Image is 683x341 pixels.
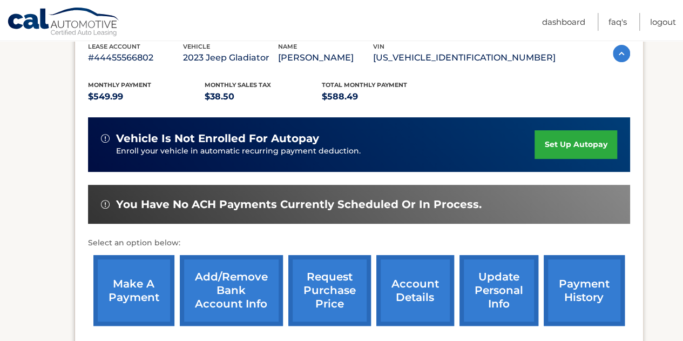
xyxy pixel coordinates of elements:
[613,45,630,62] img: accordion-active.svg
[376,255,454,326] a: account details
[322,89,439,104] p: $588.49
[88,89,205,104] p: $549.99
[322,81,407,89] span: Total Monthly Payment
[373,43,384,50] span: vin
[88,237,630,250] p: Select an option below:
[373,50,556,65] p: [US_VEHICLE_IDENTIFICATION_NUMBER]
[116,132,319,145] span: vehicle is not enrolled for autopay
[278,50,373,65] p: [PERSON_NAME]
[459,255,538,326] a: update personal info
[88,43,140,50] span: lease account
[116,198,482,211] span: You have no ACH payments currently scheduled or in process.
[544,255,625,326] a: payment history
[183,50,278,65] p: 2023 Jeep Gladiator
[7,7,120,38] a: Cal Automotive
[205,89,322,104] p: $38.50
[650,13,676,31] a: Logout
[183,43,210,50] span: vehicle
[278,43,297,50] span: name
[88,50,183,65] p: #44455566802
[608,13,627,31] a: FAQ's
[205,81,271,89] span: Monthly sales Tax
[535,130,617,159] a: set up autopay
[88,81,151,89] span: Monthly Payment
[101,200,110,209] img: alert-white.svg
[542,13,585,31] a: Dashboard
[116,145,535,157] p: Enroll your vehicle in automatic recurring payment deduction.
[101,134,110,143] img: alert-white.svg
[288,255,371,326] a: request purchase price
[180,255,283,326] a: Add/Remove bank account info
[93,255,174,326] a: make a payment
